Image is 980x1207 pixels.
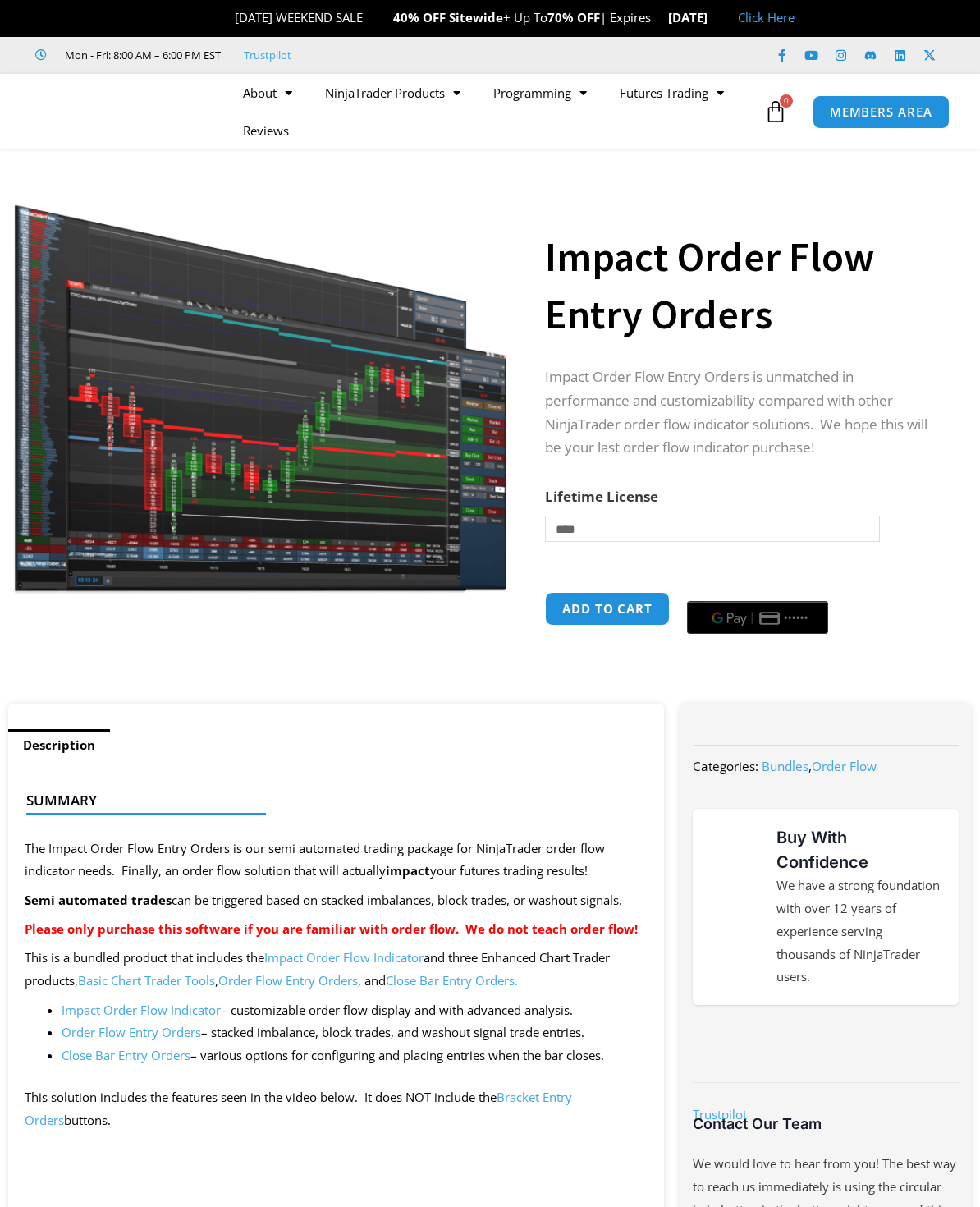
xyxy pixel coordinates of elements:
strong: impact [386,862,430,879]
img: 🎉 [364,11,376,24]
a: 0 [740,88,812,135]
a: Order Flow Entry Orders [218,972,358,989]
p: The Impact Order Flow Entry Orders is our semi automated trading package for NinjaTrader order fl... [25,838,648,883]
a: . [515,972,518,989]
a: Bundles [762,758,808,774]
a: Basic Chart Trader Tools [78,972,215,989]
li: – various options for configuring and placing entries when the bar closes. [62,1044,648,1067]
h3: Contact Our Team [693,1114,959,1133]
span: 0 [780,94,793,108]
h4: Summary [26,792,633,809]
a: Bracket Entry Orders [25,1089,572,1128]
nav: Menu [227,74,760,149]
li: – customizable order flow display and with advanced analysis. [62,999,648,1022]
a: Trustpilot [244,45,291,65]
span: Categories: [693,758,758,774]
a: MEMBERS AREA [813,95,950,129]
a: Impact Order Flow Indicator [264,949,424,966]
p: This solution includes the features seen in the video below. It does NOT include the buttons. [25,1086,648,1132]
label: Lifetime License [545,487,658,506]
a: NinjaTrader Products [309,74,477,112]
a: Futures Trading [603,74,740,112]
a: Programming [477,74,603,112]
button: Buy with GPay [687,601,828,634]
img: 🛠️ [222,11,234,24]
a: About [227,74,309,112]
strong: Please only purchase this software if you are familiar with order flow. We do not teach order flow! [25,920,638,937]
span: [DATE] WEEKEND SALE + Up To | Expires [221,9,668,25]
img: 🏭 [708,11,721,24]
span: , [762,758,877,774]
a: Order Flow Entry Orders [62,1024,201,1040]
span: MEMBERS AREA [830,106,932,118]
span: Mon - Fri: 8:00 AM – 6:00 PM EST [61,45,221,65]
p: Impact Order Flow Entry Orders is unmatched in performance and customizability compared with othe... [545,365,939,461]
text: •••••• [784,613,808,624]
h1: Impact Order Flow Entry Orders [545,228,939,343]
strong: Semi automated trades [25,892,172,908]
p: can be triggered based on stacked imbalances, block trades, or washout signals. [25,889,648,912]
strong: [DATE] [668,9,721,25]
img: LogoAI | Affordable Indicators – NinjaTrader [30,82,207,141]
p: This is a bundled product that includes the and three Enhanced Chart Trader products, , , and [25,947,648,993]
a: Reviews [227,112,305,149]
a: Order Flow [812,758,877,774]
a: Trustpilot [693,1106,747,1122]
iframe: Secure payment input frame [684,590,831,591]
img: of4 [12,178,508,597]
img: ⌛ [652,11,664,24]
button: Add to cart [545,592,670,626]
img: NinjaTrader Wordmark color RGB | Affordable Indicators – NinjaTrader [721,1031,929,1058]
li: – stacked imbalance, block trades, and washout signal trade entries. [62,1021,648,1044]
strong: 70% OFF [547,9,600,25]
a: Close Bar Entry Orders [386,972,515,989]
h3: Buy With Confidence [776,825,942,874]
img: mark thumbs good 43913 | Affordable Indicators – NinjaTrader [709,883,758,931]
a: Description [8,729,110,761]
p: We have a strong foundation with over 12 years of experience serving thousands of NinjaTrader users. [776,874,942,989]
strong: 40% OFF Sitewide [393,9,503,25]
a: Click Here [738,9,795,25]
a: Close Bar Entry Orders [62,1047,190,1063]
a: Impact Order Flow Indicator [62,1002,221,1018]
